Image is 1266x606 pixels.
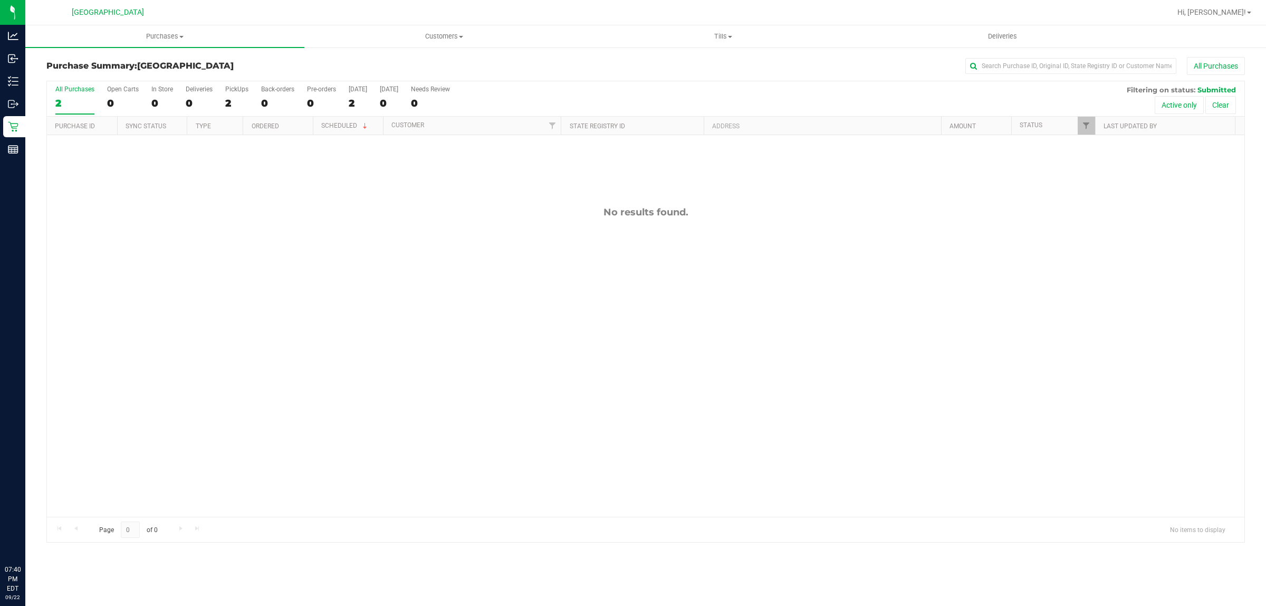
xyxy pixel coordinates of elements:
span: Deliveries [974,32,1031,41]
span: No items to display [1162,522,1234,537]
a: Status [1020,121,1042,129]
h3: Purchase Summary: [46,61,446,71]
inline-svg: Retail [8,121,18,132]
a: Purchases [25,25,304,48]
iframe: Resource center [11,522,42,553]
span: Tills [584,32,862,41]
div: Deliveries [186,86,213,93]
inline-svg: Outbound [8,99,18,109]
div: Pre-orders [307,86,336,93]
inline-svg: Reports [8,144,18,155]
a: Customers [304,25,583,48]
div: 0 [151,97,173,109]
a: Type [196,122,211,130]
span: Filtering on status: [1127,86,1195,94]
div: In Store [151,86,173,93]
a: Deliveries [863,25,1142,48]
a: Sync Status [126,122,166,130]
inline-svg: Inventory [8,76,18,87]
button: Clear [1205,96,1236,114]
a: Customer [391,121,424,129]
div: [DATE] [380,86,398,93]
a: Last Updated By [1104,122,1157,130]
div: [DATE] [349,86,367,93]
a: Tills [583,25,862,48]
a: Filter [543,117,561,135]
inline-svg: Inbound [8,53,18,64]
div: No results found. [47,206,1244,218]
div: 0 [186,97,213,109]
a: Purchase ID [55,122,95,130]
div: Back-orders [261,86,294,93]
span: Hi, [PERSON_NAME]! [1177,8,1246,16]
span: [GEOGRAPHIC_DATA] [137,61,234,71]
span: Submitted [1197,86,1236,94]
div: 2 [55,97,94,109]
button: All Purchases [1187,57,1245,75]
a: Scheduled [321,122,369,129]
div: All Purchases [55,86,94,93]
div: 2 [349,97,367,109]
span: Purchases [25,32,304,41]
inline-svg: Analytics [8,31,18,41]
span: Customers [305,32,583,41]
div: 0 [261,97,294,109]
a: State Registry ID [570,122,625,130]
button: Active only [1155,96,1204,114]
div: 2 [225,97,248,109]
p: 07:40 PM EDT [5,565,21,593]
iframe: Resource center unread badge [31,520,44,533]
a: Filter [1078,117,1095,135]
th: Address [704,117,941,135]
div: 0 [380,97,398,109]
span: [GEOGRAPHIC_DATA] [72,8,144,17]
div: Needs Review [411,86,450,93]
input: Search Purchase ID, Original ID, State Registry ID or Customer Name... [965,58,1176,74]
span: Page of 0 [90,522,166,538]
a: Amount [949,122,976,130]
div: Open Carts [107,86,139,93]
div: 0 [307,97,336,109]
p: 09/22 [5,593,21,601]
div: 0 [411,97,450,109]
div: 0 [107,97,139,109]
a: Ordered [252,122,279,130]
div: PickUps [225,86,248,93]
